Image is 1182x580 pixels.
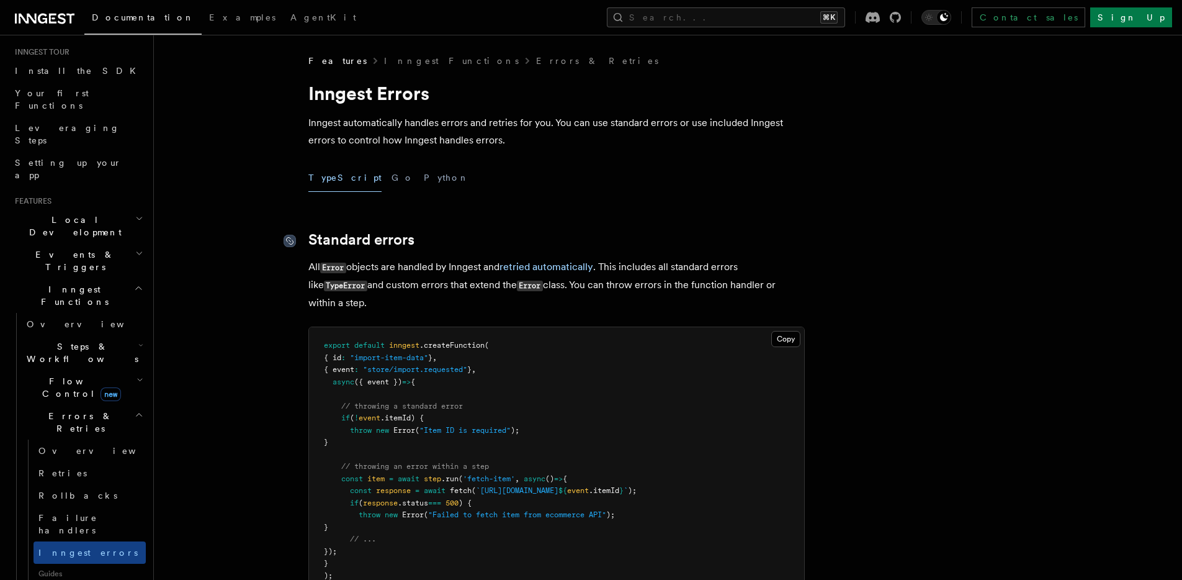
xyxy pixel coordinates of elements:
[445,499,459,507] span: 500
[341,462,489,471] span: // throwing an error within a step
[15,88,89,111] span: Your first Functions
[771,331,800,347] button: Copy
[354,341,385,350] span: default
[415,486,419,495] span: =
[376,426,389,435] span: new
[921,10,951,25] button: Toggle dark mode
[398,499,428,507] span: .status
[606,510,615,519] span: );
[432,353,437,362] span: ,
[283,4,364,34] a: AgentKit
[359,414,380,422] span: event
[428,510,606,519] span: "Failed to fetch item from ecommerce API"
[308,258,805,312] p: All objects are handled by Inngest and . This includes all standard errors like and custom errors...
[34,484,146,507] a: Rollbacks
[972,7,1085,27] a: Contact sales
[354,378,402,386] span: ({ event })
[589,486,619,495] span: .itemId
[350,426,372,435] span: throw
[359,499,363,507] span: (
[499,261,593,273] a: retried automatically
[209,12,275,22] span: Examples
[467,365,472,374] span: }
[398,474,419,483] span: await
[202,4,283,34] a: Examples
[350,535,376,543] span: // ...
[320,263,346,273] code: Error
[290,12,356,22] span: AgentKit
[38,491,117,501] span: Rollbacks
[384,55,519,67] a: Inngest Functions
[10,152,146,186] a: Setting up your app
[515,474,519,483] span: ,
[624,486,628,495] span: `
[341,474,363,483] span: const
[10,47,69,57] span: Inngest tour
[402,510,424,519] span: Error
[38,513,97,535] span: Failure handlers
[459,474,463,483] span: (
[10,60,146,82] a: Install the SDK
[424,164,469,192] button: Python
[10,283,134,308] span: Inngest Functions
[820,11,838,24] kbd: ⌘K
[10,196,51,206] span: Features
[22,410,135,435] span: Errors & Retries
[359,510,380,519] span: throw
[424,474,441,483] span: step
[308,164,382,192] button: TypeScript
[10,209,146,243] button: Local Development
[380,414,424,422] span: .itemId) {
[324,365,354,374] span: { event
[84,4,202,35] a: Documentation
[10,117,146,152] a: Leveraging Steps
[607,7,845,27] button: Search...⌘K
[524,474,545,483] span: async
[22,405,146,440] button: Errors & Retries
[463,474,515,483] span: 'fetch-item'
[34,462,146,484] a: Retries
[1090,7,1172,27] a: Sign Up
[15,158,122,180] span: Setting up your app
[419,426,511,435] span: "Item ID is required"
[459,499,472,507] span: ) {
[563,474,567,483] span: {
[341,353,346,362] span: :
[333,378,354,386] span: async
[324,523,328,532] span: }
[308,55,367,67] span: Features
[545,474,554,483] span: ()
[38,468,87,478] span: Retries
[476,486,558,495] span: `[URL][DOMAIN_NAME]
[10,243,146,278] button: Events & Triggers
[22,313,146,335] a: Overview
[392,164,414,192] button: Go
[308,82,805,104] h1: Inngest Errors
[308,231,414,248] a: Standard errors
[341,414,350,422] span: if
[389,474,393,483] span: =
[10,278,146,313] button: Inngest Functions
[472,365,476,374] span: ,
[419,341,485,350] span: .createFunction
[554,474,563,483] span: =>
[424,486,445,495] span: await
[324,559,328,568] span: }
[511,426,519,435] span: );
[15,123,120,145] span: Leveraging Steps
[389,341,419,350] span: inngest
[341,402,463,410] span: // throwing a standard error
[324,353,341,362] span: { id
[22,335,146,370] button: Steps & Workflows
[10,82,146,117] a: Your first Functions
[517,281,543,291] code: Error
[450,486,472,495] span: fetch
[101,387,121,401] span: new
[27,319,154,329] span: Overview
[324,547,337,556] span: });
[485,341,489,350] span: (
[10,248,135,273] span: Events & Triggers
[354,365,359,374] span: :
[536,55,658,67] a: Errors & Retries
[308,114,805,149] p: Inngest automatically handles errors and retries for you. You can use standard errors or use incl...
